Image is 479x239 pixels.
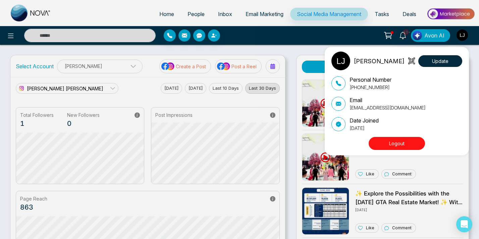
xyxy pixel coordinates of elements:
div: Open Intercom Messenger [456,216,472,232]
p: [PHONE_NUMBER] [350,84,391,91]
p: [EMAIL_ADDRESS][DOMAIN_NAME] [350,104,426,111]
button: Logout [369,137,425,150]
p: Email [350,96,426,104]
p: Date Joined [350,116,379,125]
button: Update [418,55,462,67]
p: [DATE] [350,125,379,132]
p: [PERSON_NAME] [354,57,405,66]
p: Personal Number [350,76,391,84]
